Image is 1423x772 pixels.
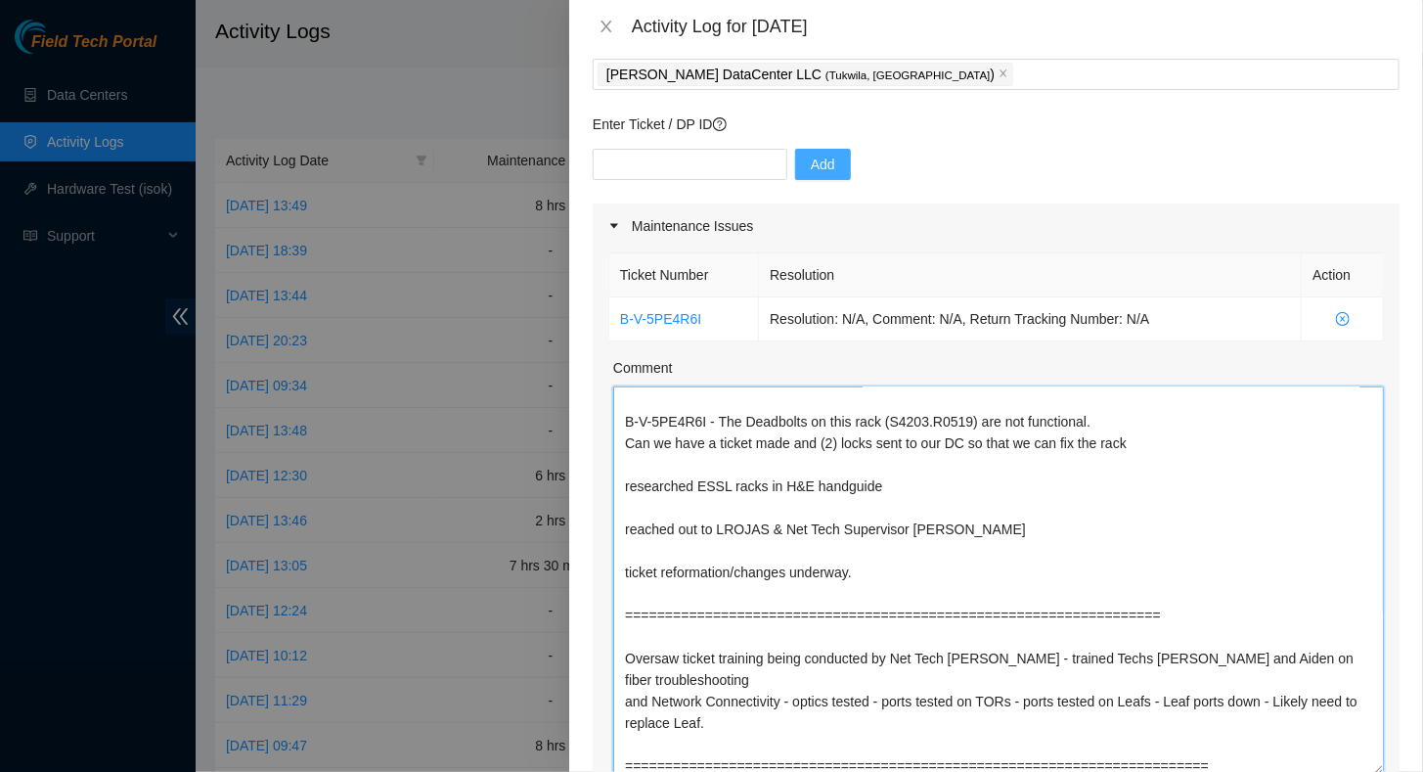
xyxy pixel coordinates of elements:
[759,297,1302,341] td: Resolution: N/A, Comment: N/A, Return Tracking Number: N/A
[620,311,701,327] a: B-V-5PE4R6I
[606,64,995,86] p: [PERSON_NAME] DataCenter LLC )
[759,253,1302,297] th: Resolution
[811,154,835,175] span: Add
[632,16,1400,37] div: Activity Log for [DATE]
[599,19,614,34] span: close
[609,253,759,297] th: Ticket Number
[1302,253,1384,297] th: Action
[825,69,991,81] span: ( Tukwila, [GEOGRAPHIC_DATA]
[593,18,620,36] button: Close
[713,117,727,131] span: question-circle
[999,68,1008,80] span: close
[795,149,851,180] button: Add
[608,220,620,232] span: caret-right
[613,357,673,379] label: Comment
[593,114,1400,135] p: Enter Ticket / DP ID
[1312,312,1372,326] span: close-circle
[593,204,1400,249] div: Maintenance Issues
